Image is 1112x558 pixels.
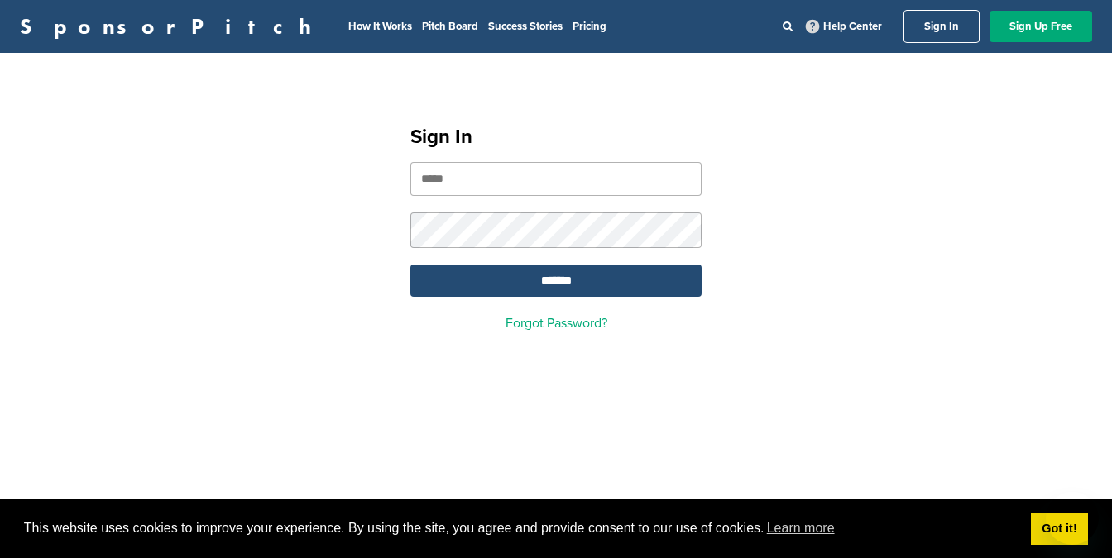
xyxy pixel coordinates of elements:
[903,10,980,43] a: Sign In
[1031,513,1088,546] a: dismiss cookie message
[1046,492,1099,545] iframe: Button to launch messaging window
[803,17,885,36] a: Help Center
[24,516,1018,541] span: This website uses cookies to improve your experience. By using the site, you agree and provide co...
[410,122,702,152] h1: Sign In
[506,315,607,331] a: Forgot Password?
[764,516,837,541] a: learn more about cookies
[573,20,606,33] a: Pricing
[422,20,478,33] a: Pitch Board
[488,20,563,33] a: Success Stories
[348,20,412,33] a: How It Works
[990,11,1092,42] a: Sign Up Free
[20,16,322,37] a: SponsorPitch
